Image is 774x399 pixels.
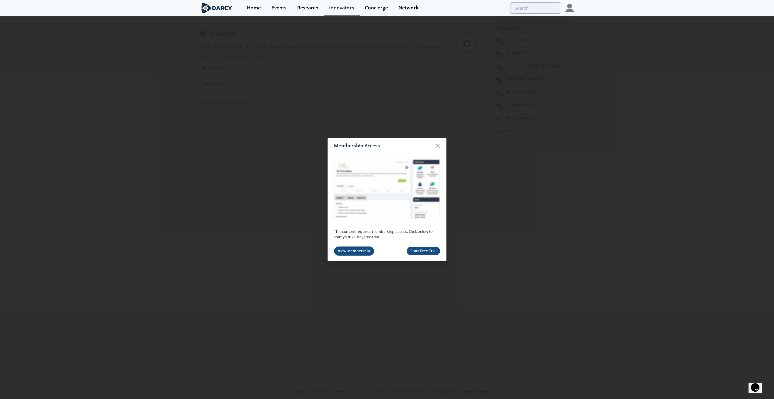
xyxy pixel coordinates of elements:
div: Membership Access [334,140,432,152]
div: Network [399,5,419,10]
p: This content requires membership access. Click below to start your 21-day free trial. [334,229,440,240]
img: Membership [334,159,440,220]
div: Home [247,5,261,10]
div: Research [297,5,318,10]
a: View Membership [334,246,374,256]
div: Innovators [329,5,354,10]
img: logo-wide.svg [200,3,233,13]
div: Events [271,5,287,10]
iframe: chat widget [749,375,768,393]
div: Concierge [365,5,388,10]
button: Start Free Trial [407,247,440,256]
img: Profile [565,4,574,12]
input: Advanced Search [510,2,561,14]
